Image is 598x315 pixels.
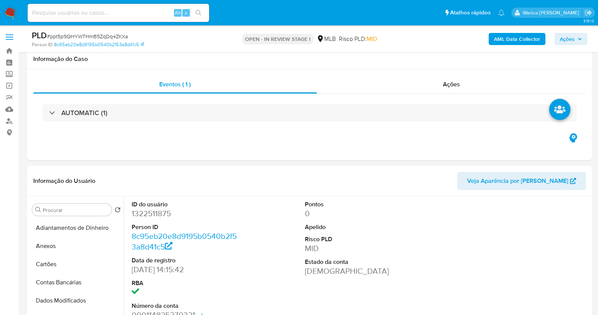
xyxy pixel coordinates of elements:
[523,9,582,16] p: werica.jgaldencio@mercadolivre.com
[305,223,413,231] dt: Apelido
[367,34,377,43] span: MID
[555,33,587,45] button: Ações
[132,264,240,275] dd: [DATE] 14:15:42
[33,177,95,185] h1: Informação do Usuário
[132,231,237,252] a: 8c95eb20e8d9195b0540b2f53a8d41c5
[443,80,460,89] span: Ações
[467,172,568,190] span: Veja Aparência por [PERSON_NAME]
[489,33,545,45] button: AML Data Collector
[305,235,413,243] dt: Risco PLD
[159,80,191,89] span: Eventos ( 1 )
[33,55,586,63] h1: Informação do Caso
[132,279,240,287] dt: RBA
[29,273,124,292] button: Contas Bancárias
[32,41,53,48] b: Person ID
[185,9,187,16] span: s
[42,104,577,122] div: AUTOMATIC (1)
[498,9,505,16] a: Notificações
[47,33,128,40] span: # ppt5p9QHYWTHmB5ZqDq4ZKXa
[305,266,413,276] dd: [DEMOGRAPHIC_DATA]
[54,41,144,48] a: 8c95eb20e8d9195b0540b2f53a8d41c5
[132,208,240,219] dd: 1322511875
[305,258,413,266] dt: Estado da conta
[29,219,124,237] button: Adiantamentos de Dinheiro
[450,9,491,17] span: Atalhos rápidos
[132,200,240,209] dt: ID do usuário
[305,208,413,219] dd: 0
[132,223,240,231] dt: Person ID
[115,207,121,215] button: Retornar ao pedido padrão
[132,256,240,265] dt: Data de registro
[242,34,314,44] p: OPEN - IN REVIEW STAGE I
[305,243,413,254] dd: MID
[43,207,109,214] input: Procurar
[494,33,540,45] b: AML Data Collector
[584,9,592,17] a: Sair
[29,255,124,273] button: Cartões
[560,33,575,45] span: Ações
[28,8,209,18] input: Pesquise usuários ou casos...
[32,29,47,41] b: PLD
[29,237,124,255] button: Anexos
[132,302,240,310] dt: Número da conta
[175,9,181,16] span: Alt
[61,109,107,117] h3: AUTOMATIC (1)
[317,35,336,43] div: MLB
[191,8,206,18] button: search-icon
[35,207,41,213] button: Procurar
[29,292,124,310] button: Dados Modificados
[457,172,586,190] button: Veja Aparência por [PERSON_NAME]
[305,200,413,209] dt: Pontos
[339,35,377,43] span: Risco PLD:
